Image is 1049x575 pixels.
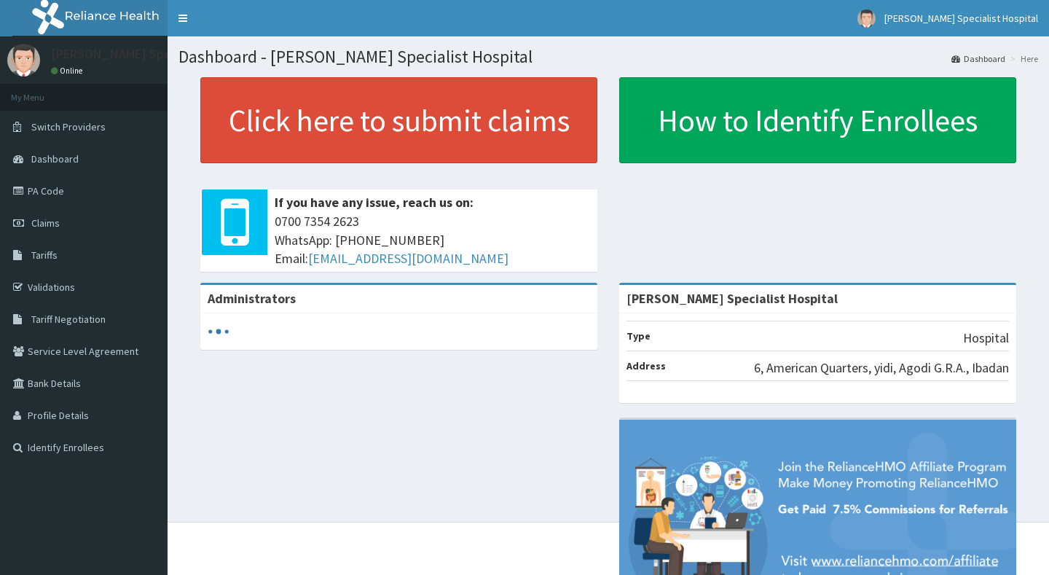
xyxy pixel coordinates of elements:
img: User Image [7,44,40,77]
span: Tariffs [31,249,58,262]
span: [PERSON_NAME] Specialist Hospital [884,12,1038,25]
b: Address [626,359,666,372]
span: Dashboard [31,152,79,165]
a: Click here to submit claims [200,77,597,163]
img: User Image [857,9,876,28]
p: Hospital [963,329,1009,348]
a: [EMAIL_ADDRESS][DOMAIN_NAME] [308,250,508,267]
b: Administrators [208,290,296,307]
a: Online [51,66,86,76]
h1: Dashboard - [PERSON_NAME] Specialist Hospital [178,47,1038,66]
b: If you have any issue, reach us on: [275,194,474,211]
a: Dashboard [951,52,1005,65]
span: Tariff Negotiation [31,313,106,326]
p: 6, American Quarters, yidi, Agodi G.R.A., Ibadan [754,359,1009,378]
a: How to Identify Enrollees [619,77,1016,163]
li: Here [1007,52,1038,65]
p: [PERSON_NAME] Specialist Hospital [51,47,256,60]
svg: audio-loading [208,321,229,343]
b: Type [626,329,651,343]
span: Claims [31,216,60,230]
strong: [PERSON_NAME] Specialist Hospital [626,290,838,307]
span: 0700 7354 2623 WhatsApp: [PHONE_NUMBER] Email: [275,212,590,268]
span: Switch Providers [31,120,106,133]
